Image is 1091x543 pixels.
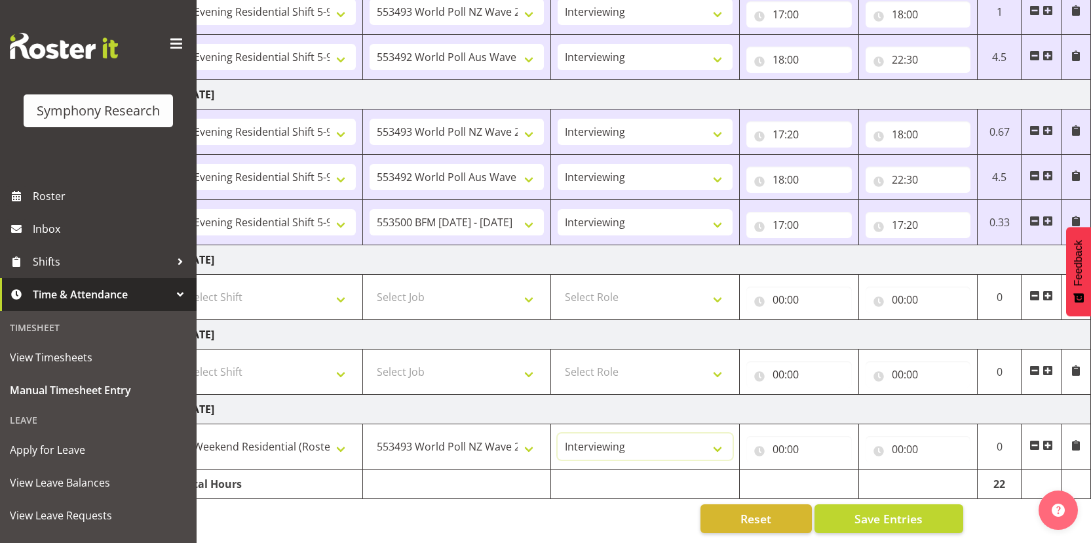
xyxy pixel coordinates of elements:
button: Reset [700,504,812,533]
input: Click to select... [866,361,971,388]
img: Rosterit website logo [10,33,118,59]
img: help-xxl-2.png [1052,504,1065,517]
td: 0 [978,350,1022,395]
a: View Timesheets [3,341,193,374]
td: Total Hours [174,470,363,499]
button: Save Entries [814,504,963,533]
input: Click to select... [866,1,971,28]
span: Apply for Leave [10,440,187,460]
div: Symphony Research [37,101,160,121]
span: View Timesheets [10,348,187,367]
span: Reset [740,510,771,527]
a: View Leave Balances [3,466,193,499]
input: Click to select... [866,212,971,238]
span: Inbox [33,219,190,239]
button: Feedback - Show survey [1066,227,1091,316]
span: Feedback [1073,240,1084,286]
input: Click to select... [746,212,852,238]
a: View Leave Requests [3,499,193,532]
input: Click to select... [746,1,852,28]
input: Click to select... [866,436,971,462]
input: Click to select... [746,47,852,73]
span: Manual Timesheet Entry [10,380,187,400]
input: Click to select... [746,167,852,193]
td: [DATE] [174,395,1091,424]
span: View Leave Balances [10,473,187,493]
div: Leave [3,407,193,433]
span: Roster [33,186,190,206]
td: 4.5 [978,35,1022,80]
td: 0.33 [978,200,1022,245]
td: 0 [978,275,1022,320]
td: 4.5 [978,155,1022,200]
td: 22 [978,470,1022,499]
input: Click to select... [746,436,852,462]
td: 0 [978,424,1022,470]
input: Click to select... [866,47,971,73]
a: Apply for Leave [3,433,193,466]
input: Click to select... [746,121,852,148]
input: Click to select... [746,287,852,313]
span: Time & Attendance [33,285,170,304]
td: 0.67 [978,110,1022,155]
td: [DATE] [174,245,1091,275]
input: Click to select... [866,167,971,193]
span: View Leave Requests [10,506,187,525]
input: Click to select... [746,361,852,388]
input: Click to select... [866,121,971,148]
td: [DATE] [174,320,1091,350]
span: Save Entries [854,510,923,527]
span: Shifts [33,252,170,271]
input: Click to select... [866,287,971,313]
td: [DATE] [174,80,1091,110]
a: Manual Timesheet Entry [3,374,193,407]
div: Timesheet [3,314,193,341]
